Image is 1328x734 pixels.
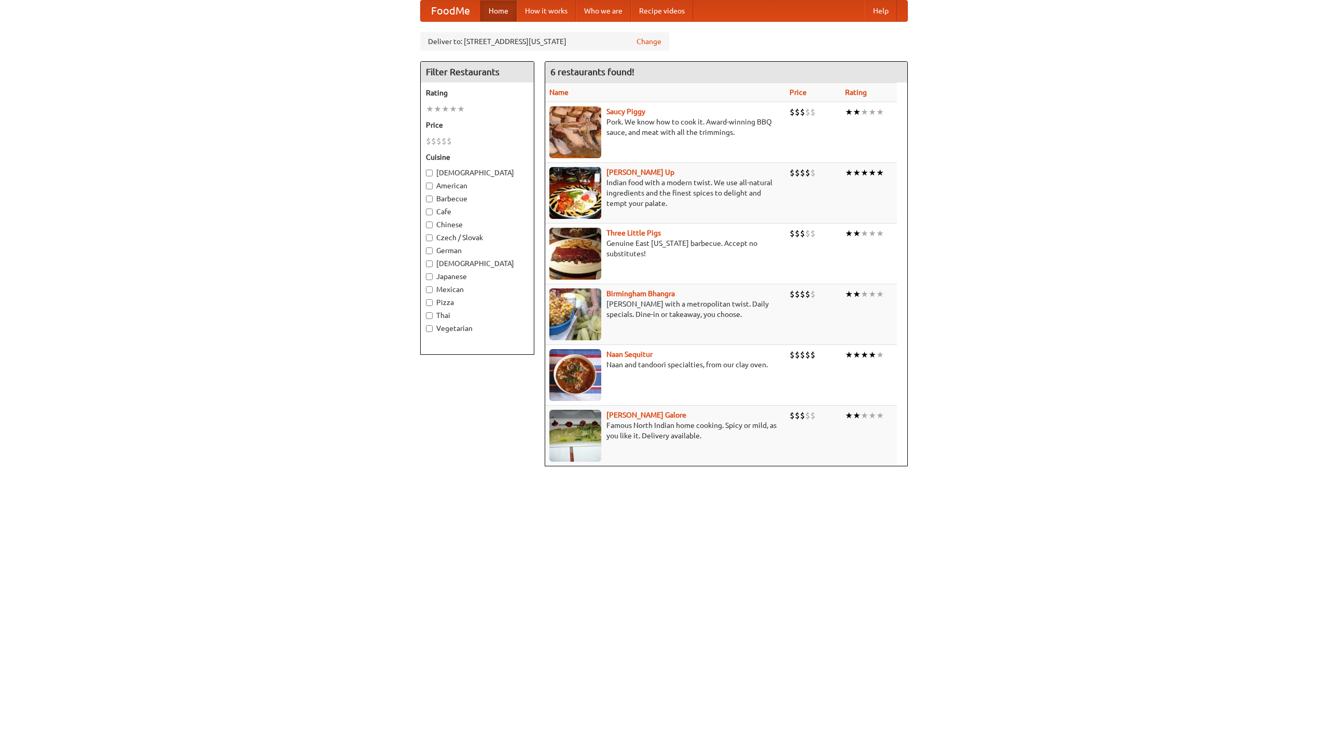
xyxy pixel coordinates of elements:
[795,288,800,300] li: $
[805,167,810,178] li: $
[426,260,433,267] input: [DEMOGRAPHIC_DATA]
[441,103,449,115] li: ★
[426,196,433,202] input: Barbecue
[876,228,884,239] li: ★
[876,410,884,421] li: ★
[790,349,795,361] li: $
[795,167,800,178] li: $
[810,167,815,178] li: $
[426,284,529,295] label: Mexican
[426,297,529,308] label: Pizza
[810,228,815,239] li: $
[447,135,452,147] li: $
[426,245,529,256] label: German
[853,288,861,300] li: ★
[631,1,693,21] a: Recipe videos
[876,167,884,178] li: ★
[426,271,529,282] label: Japanese
[810,288,815,300] li: $
[421,1,480,21] a: FoodMe
[868,349,876,361] li: ★
[549,117,781,137] p: Pork. We know how to cook it. Award-winning BBQ sauce, and meat with all the trimmings.
[845,288,853,300] li: ★
[420,32,669,51] div: Deliver to: [STREET_ADDRESS][US_STATE]
[861,228,868,239] li: ★
[606,168,674,176] a: [PERSON_NAME] Up
[426,135,431,147] li: $
[549,410,601,462] img: currygalore.jpg
[549,167,601,219] img: curryup.jpg
[868,228,876,239] li: ★
[861,349,868,361] li: ★
[426,258,529,269] label: [DEMOGRAPHIC_DATA]
[426,120,529,130] h5: Price
[576,1,631,21] a: Who we are
[637,36,661,47] a: Change
[861,288,868,300] li: ★
[805,410,810,421] li: $
[606,289,675,298] a: Birmingham Bhangra
[845,106,853,118] li: ★
[449,103,457,115] li: ★
[426,312,433,319] input: Thai
[810,410,815,421] li: $
[549,106,601,158] img: saucy.jpg
[810,106,815,118] li: $
[800,167,805,178] li: $
[861,106,868,118] li: ★
[606,229,661,237] a: Three Little Pigs
[550,67,634,77] ng-pluralize: 6 restaurants found!
[795,106,800,118] li: $
[606,411,686,419] a: [PERSON_NAME] Galore
[795,410,800,421] li: $
[795,349,800,361] li: $
[549,420,781,441] p: Famous North Indian home cooking. Spicy or mild, as you like it. Delivery available.
[421,62,534,82] h4: Filter Restaurants
[861,410,868,421] li: ★
[845,410,853,421] li: ★
[868,288,876,300] li: ★
[853,106,861,118] li: ★
[845,88,867,96] a: Rating
[790,106,795,118] li: $
[805,349,810,361] li: $
[426,325,433,332] input: Vegetarian
[426,88,529,98] h5: Rating
[800,106,805,118] li: $
[805,106,810,118] li: $
[810,349,815,361] li: $
[426,206,529,217] label: Cafe
[426,103,434,115] li: ★
[845,228,853,239] li: ★
[426,323,529,334] label: Vegetarian
[549,238,781,259] p: Genuine East [US_STATE] barbecue. Accept no substitutes!
[549,177,781,209] p: Indian food with a modern twist. We use all-natural ingredients and the finest spices to delight ...
[426,181,529,191] label: American
[805,228,810,239] li: $
[426,209,433,215] input: Cafe
[606,350,653,358] b: Naan Sequitur
[805,288,810,300] li: $
[426,183,433,189] input: American
[853,167,861,178] li: ★
[426,273,433,280] input: Japanese
[549,299,781,320] p: [PERSON_NAME] with a metropolitan twist. Daily specials. Dine-in or takeaway, you choose.
[549,359,781,370] p: Naan and tandoori specialties, from our clay oven.
[434,103,441,115] li: ★
[853,349,861,361] li: ★
[868,167,876,178] li: ★
[426,310,529,321] label: Thai
[426,193,529,204] label: Barbecue
[426,299,433,306] input: Pizza
[800,349,805,361] li: $
[790,167,795,178] li: $
[606,107,645,116] b: Saucy Piggy
[549,288,601,340] img: bhangra.jpg
[426,168,529,178] label: [DEMOGRAPHIC_DATA]
[865,1,897,21] a: Help
[853,228,861,239] li: ★
[800,288,805,300] li: $
[426,286,433,293] input: Mexican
